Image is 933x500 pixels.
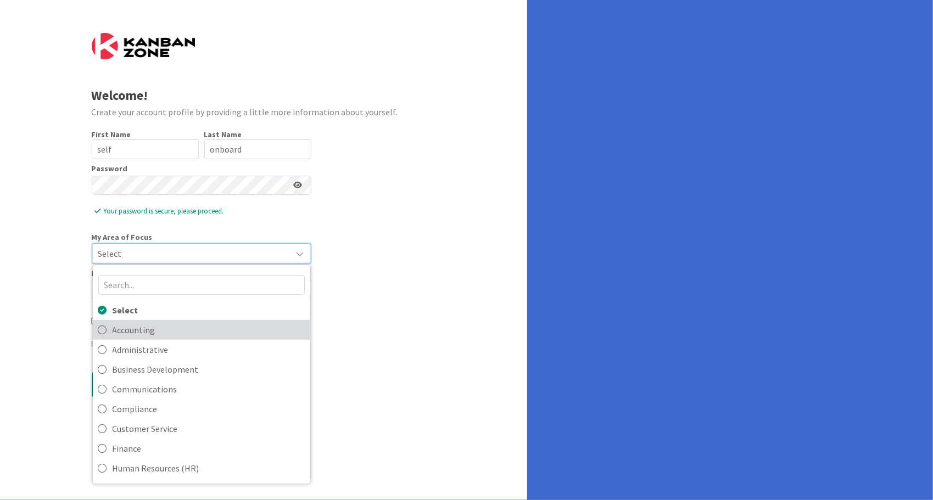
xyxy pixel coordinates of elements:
span: Finance [113,440,305,457]
input: Search... [98,275,305,295]
a: Communications [93,379,310,399]
img: Kanban Zone [92,33,195,59]
span: My Primary Role [92,269,150,277]
span: Your password is secure, please proceed. [95,206,311,217]
a: Customer Service [93,419,310,439]
span: My Area of Focus [92,233,153,241]
a: Select [93,300,310,320]
div: Welcome! [92,86,436,105]
div: By continuing you agree to the and [92,338,311,350]
span: Select [113,302,305,318]
span: Communications [113,381,305,397]
div: Create your account profile by providing a little more information about yourself. [92,105,436,119]
a: Business Development [93,359,310,379]
label: Last Name [204,130,242,139]
span: Accounting [113,322,305,338]
span: Select [98,246,286,261]
label: Password [92,165,128,172]
a: Administrative [93,340,310,359]
span: Information Technology (IT) [113,480,305,496]
span: Compliance [113,401,305,417]
a: Finance [93,439,310,458]
label: First Name [92,130,131,139]
a: Information Technology (IT) [93,478,310,498]
a: Accounting [93,320,310,340]
span: Business Development [113,361,305,378]
span: Administrative [113,341,305,358]
span: Human Resources (HR) [113,460,305,476]
span: Customer Service [113,420,305,437]
a: Human Resources (HR) [93,458,310,478]
div: Localization Settings [92,316,311,327]
button: Continue [92,372,202,398]
a: Compliance [93,399,310,419]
